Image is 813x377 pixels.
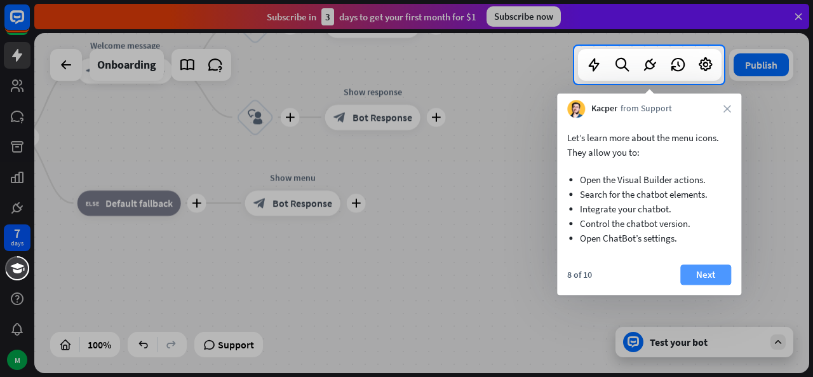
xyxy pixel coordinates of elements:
[580,202,718,216] li: Integrate your chatbot.
[580,231,718,245] li: Open ChatBot’s settings.
[723,105,731,113] i: close
[580,172,718,187] li: Open the Visual Builder actions.
[680,264,731,285] button: Next
[591,103,617,116] span: Kacper
[621,103,672,116] span: from Support
[10,5,48,43] button: Open LiveChat chat widget
[580,216,718,231] li: Control the chatbot version.
[567,130,731,160] p: Let’s learn more about the menu icons. They allow you to:
[567,269,592,280] div: 8 of 10
[580,187,718,202] li: Search for the chatbot elements.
